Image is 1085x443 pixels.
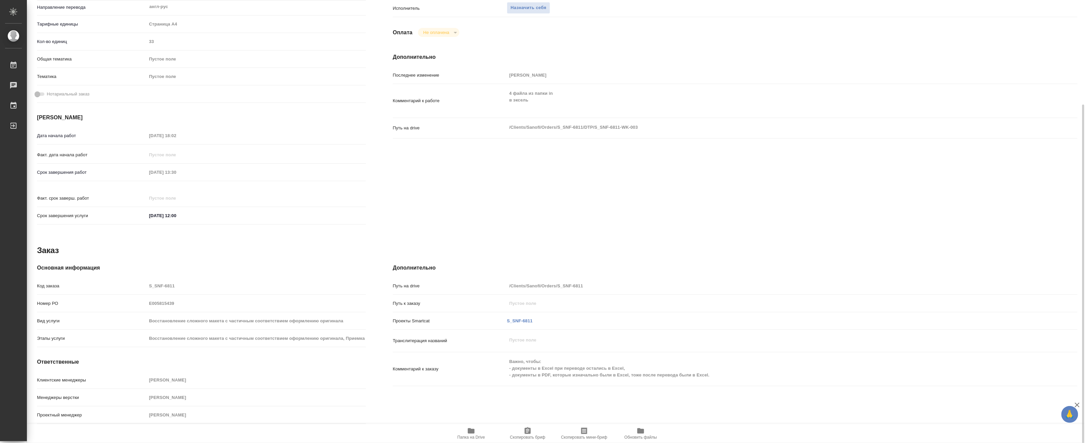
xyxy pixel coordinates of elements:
div: Пустое поле [147,53,366,65]
p: Кол-во единиц [37,38,147,45]
button: Обновить файлы [612,424,669,443]
input: Пустое поле [147,281,366,291]
span: 🙏 [1064,407,1076,421]
input: Пустое поле [147,150,205,160]
button: Папка на Drive [443,424,499,443]
p: Путь на drive [393,125,507,131]
p: Проектный менеджер [37,412,147,418]
p: Проекты Smartcat [393,318,507,324]
input: Пустое поле [507,70,1020,80]
p: Тематика [37,73,147,80]
div: Пустое поле [149,56,358,63]
span: Скопировать мини-бриф [561,435,607,440]
h4: Оплата [393,29,413,37]
p: Вид услуги [37,318,147,324]
p: Тарифные единицы [37,21,147,28]
input: Пустое поле [147,375,366,385]
input: Пустое поле [147,167,205,177]
p: Менеджеры верстки [37,394,147,401]
button: Скопировать мини-бриф [556,424,612,443]
textarea: /Clients/Sanofi/Orders/S_SNF-6811/DTP/S_SNF-6811-WK-003 [507,122,1020,133]
p: Комментарий к заказу [393,366,507,372]
p: Общая тематика [37,56,147,63]
input: Пустое поле [147,37,366,46]
input: Пустое поле [147,193,205,203]
input: Пустое поле [147,298,366,308]
div: Пустое поле [147,71,366,82]
h4: Ответственные [37,358,366,366]
p: Факт. дата начала работ [37,152,147,158]
p: Срок завершения услуги [37,212,147,219]
div: Не оплачена [418,28,459,37]
button: Не оплачена [421,30,451,35]
input: Пустое поле [147,333,366,343]
p: Факт. срок заверш. работ [37,195,147,202]
p: Транслитерация названий [393,337,507,344]
p: Дата начала работ [37,132,147,139]
input: Пустое поле [147,316,366,326]
p: Путь к заказу [393,300,507,307]
p: Клиентские менеджеры [37,377,147,384]
div: Страница А4 [147,18,366,30]
h4: Дополнительно [393,264,1078,272]
input: Пустое поле [147,131,205,140]
input: Пустое поле [507,281,1020,291]
a: S_SNF-6811 [507,318,532,323]
h4: Дополнительно [393,53,1078,61]
p: Этапы услуги [37,335,147,342]
button: Назначить себя [507,2,550,14]
button: 🙏 [1061,406,1078,423]
p: Комментарий к работе [393,97,507,104]
p: Номер РО [37,300,147,307]
input: Пустое поле [147,410,366,420]
p: Исполнитель [393,5,507,12]
p: Путь на drive [393,283,507,289]
input: ✎ Введи что-нибудь [147,211,205,220]
textarea: 4 файла из папки in в эксель [507,88,1020,113]
span: Папка на Drive [457,435,485,440]
p: Последнее изменение [393,72,507,79]
p: Срок завершения работ [37,169,147,176]
p: Код заказа [37,283,147,289]
input: Пустое поле [147,393,366,402]
h4: Основная информация [37,264,366,272]
span: Обновить файлы [625,435,657,440]
h2: Заказ [37,245,59,256]
div: Пустое поле [149,73,358,80]
span: Скопировать бриф [510,435,545,440]
button: Скопировать бриф [499,424,556,443]
span: Назначить себя [511,4,546,12]
textarea: Важно, чтобы: - документы в Excel при переводе остались в Excel, - документы в PDF, которые изнач... [507,356,1020,381]
span: Нотариальный заказ [47,91,89,97]
p: Направление перевода [37,4,147,11]
input: Пустое поле [507,298,1020,308]
h4: [PERSON_NAME] [37,114,366,122]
